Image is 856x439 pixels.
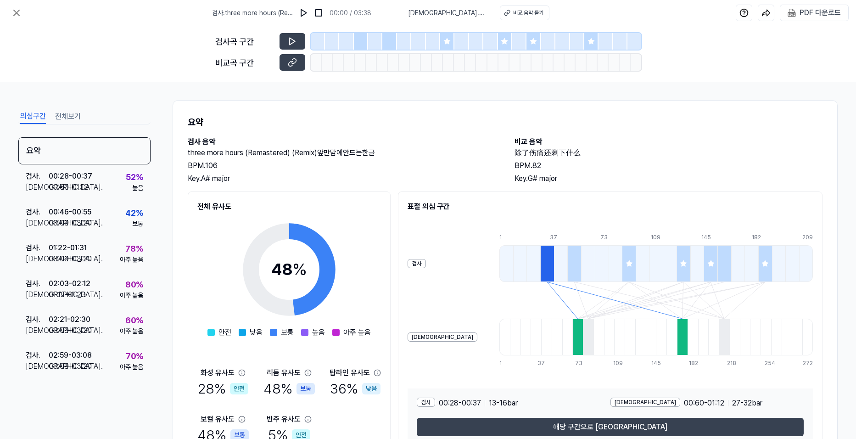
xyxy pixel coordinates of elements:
[408,332,477,342] div: [DEMOGRAPHIC_DATA]
[126,171,143,183] div: 52 %
[499,233,513,242] div: 1
[215,35,274,48] div: 검사곡 구간
[515,136,823,147] h2: 비교 음악
[408,201,813,212] h2: 표절 의심 구간
[132,219,143,229] div: 보통
[188,147,496,158] h2: three more hours (Remastered) (Remix)앞만맘에안드는한글
[727,359,738,367] div: 218
[215,56,274,69] div: 비교곡 구간
[49,207,91,218] div: 00:46 - 00:55
[49,361,92,372] div: 03:09 - 03:20
[218,327,231,338] span: 안전
[515,160,823,171] div: BPM. 82
[500,6,549,20] button: 비교 음악 듣기
[499,359,510,367] div: 1
[684,398,724,409] span: 00:60 - 01:12
[125,207,143,219] div: 42 %
[515,173,823,184] div: Key. G# major
[651,233,665,242] div: 109
[26,218,49,229] div: [DEMOGRAPHIC_DATA] .
[689,359,699,367] div: 182
[800,7,841,19] div: PDF 다운로드
[765,359,775,367] div: 254
[197,201,381,212] h2: 전체 유사도
[417,418,804,436] button: 해당 구간으로 [GEOGRAPHIC_DATA]
[489,398,518,409] span: 13 - 16 bar
[439,398,481,409] span: 00:28 - 00:37
[26,253,49,265] div: [DEMOGRAPHIC_DATA] .
[26,278,49,289] div: 검사 .
[188,160,496,171] div: BPM. 106
[120,362,143,372] div: 아주 높음
[20,109,46,124] button: 의심구간
[201,367,235,378] div: 화성 유사도
[120,326,143,336] div: 아주 높음
[26,171,49,182] div: 검사 .
[26,361,49,372] div: [DEMOGRAPHIC_DATA] .
[188,173,496,184] div: Key. A# major
[267,414,301,425] div: 반주 유사도
[600,233,614,242] div: 73
[26,242,49,253] div: 검사 .
[125,314,143,326] div: 60 %
[343,327,371,338] span: 아주 높음
[230,383,248,394] div: 안전
[408,8,489,18] span: [DEMOGRAPHIC_DATA] . 除了伤痛还剩下什么
[188,115,822,129] h1: 요약
[26,350,49,361] div: 검사 .
[120,291,143,300] div: 아주 높음
[803,359,813,367] div: 272
[314,8,323,17] img: stop
[550,233,564,242] div: 37
[297,383,315,394] div: 보통
[610,398,680,407] div: [DEMOGRAPHIC_DATA]
[132,183,143,193] div: 높음
[212,8,293,18] span: 검사 . three more hours (Remastered) (Remix)앞만맘에안드는한글
[362,383,380,394] div: 낮음
[732,398,762,409] span: 27 - 32 bar
[651,359,662,367] div: 145
[515,147,823,158] h2: 除了伤痛还剩下什么
[49,253,92,265] div: 03:09 - 03:20
[739,8,749,17] img: help
[537,359,548,367] div: 37
[49,325,92,336] div: 03:09 - 03:20
[49,314,90,325] div: 02:21 - 02:30
[126,350,143,362] div: 70 %
[26,325,49,336] div: [DEMOGRAPHIC_DATA] .
[26,289,49,300] div: [DEMOGRAPHIC_DATA] .
[575,359,586,367] div: 73
[330,378,380,399] div: 36 %
[49,350,92,361] div: 02:59 - 03:08
[49,171,92,182] div: 00:28 - 00:37
[417,398,435,407] div: 검사
[120,255,143,265] div: 아주 높음
[613,359,624,367] div: 109
[786,5,843,21] button: PDF 다운로드
[26,314,49,325] div: 검사 .
[267,367,301,378] div: 리듬 유사도
[125,242,143,255] div: 78 %
[55,109,81,124] button: 전체보기
[188,136,496,147] h2: 검사 음악
[752,233,766,242] div: 182
[408,259,426,268] div: 검사
[250,327,263,338] span: 낮음
[513,9,543,17] div: 비교 음악 듣기
[49,289,86,300] div: 01:12 - 01:23
[330,367,370,378] div: 탑라인 유사도
[788,9,796,17] img: PDF Download
[330,8,371,18] div: 00:00 / 03:38
[49,242,87,253] div: 01:22 - 01:31
[292,259,307,279] span: %
[198,378,248,399] div: 28 %
[201,414,235,425] div: 보컬 유사도
[701,233,715,242] div: 145
[271,257,307,282] div: 48
[761,8,771,17] img: share
[26,207,49,218] div: 검사 .
[49,278,90,289] div: 02:03 - 02:12
[18,137,151,164] div: 요약
[125,278,143,291] div: 80 %
[312,327,325,338] span: 높음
